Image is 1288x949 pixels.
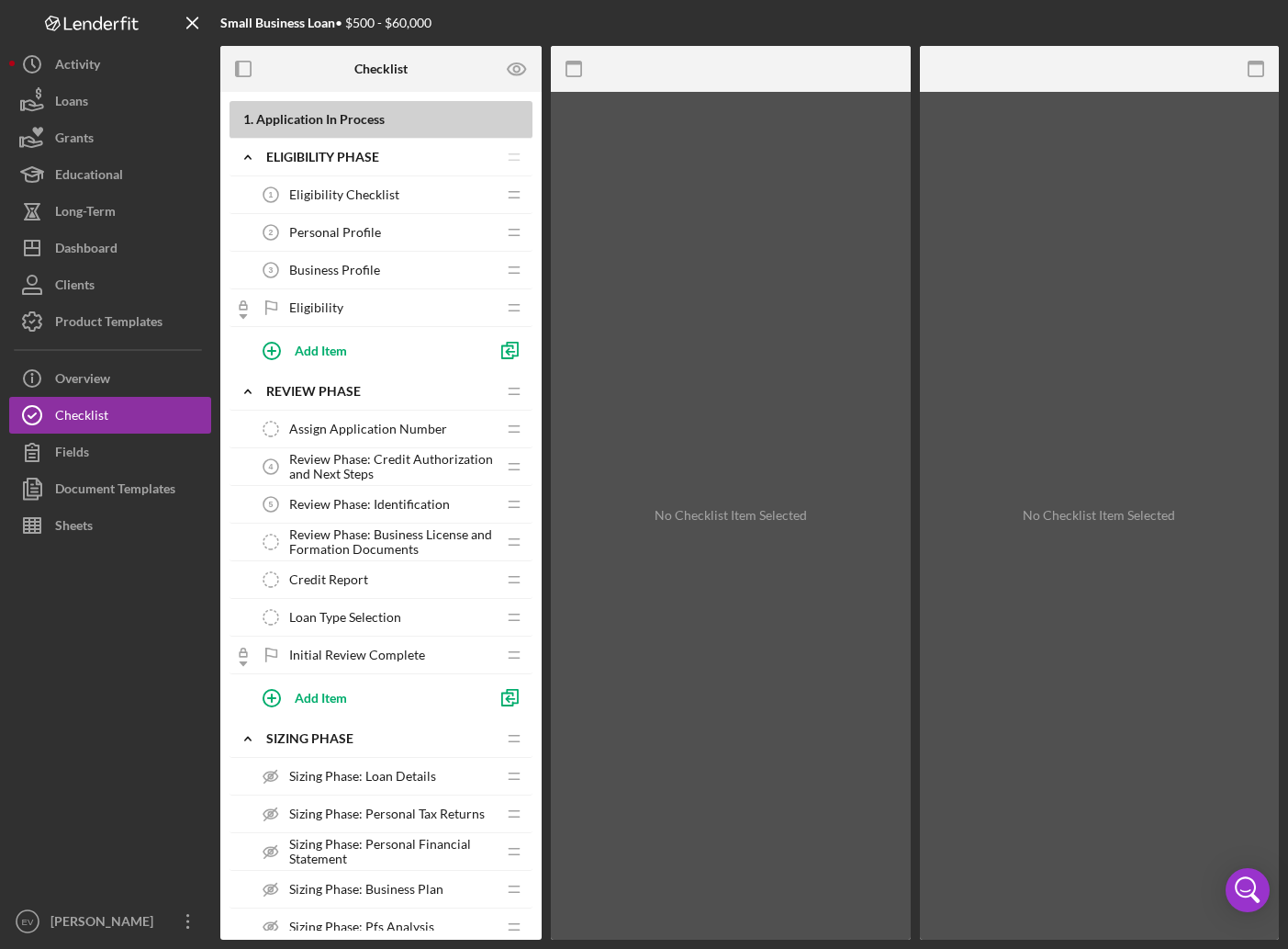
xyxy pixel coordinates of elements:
button: Checklist [9,397,211,434]
div: No Checklist Item Selected [1023,508,1175,523]
div: [PERSON_NAME] [46,903,165,944]
div: Clients [55,266,95,308]
span: Review Phase: Credit Authorization and Next Steps [289,452,496,481]
button: Educational [9,156,211,193]
div: Add Item [295,333,347,367]
span: Review Phase: Identification [289,497,450,512]
button: Sheets [9,507,211,544]
span: Eligibility [289,300,343,315]
tspan: 1 [269,190,274,199]
span: Loan Type Selection [289,610,401,625]
span: Initial Review Complete [289,648,425,662]
span: Sizing Phase: Pfs Analysis [289,920,434,934]
div: Document Templates [55,470,175,512]
text: EV [22,917,34,927]
button: Grants [9,119,211,156]
div: Open Intercom Messenger [1226,868,1270,912]
button: Document Templates [9,470,211,507]
span: Assign Application Number [289,422,447,436]
div: Eligibility Phase [266,150,496,164]
div: • $500 - $60,000 [220,16,431,30]
span: Eligibility Checklist [289,187,399,202]
button: Activity [9,46,211,83]
tspan: 4 [269,462,274,471]
span: Credit Report [289,572,368,587]
button: Product Templates [9,303,211,340]
span: Sizing Phase: Business Plan [289,882,443,897]
div: Sizing Phase [266,731,496,746]
button: Overview [9,360,211,397]
div: No Checklist Item Selected [655,508,807,523]
div: Loans [55,83,88,124]
span: Application In Process [256,111,385,127]
span: Personal Profile [289,225,381,240]
div: Overview [55,360,110,401]
div: Sheets [55,507,93,548]
div: Add Item [295,680,347,715]
button: Loans [9,83,211,119]
b: Small Business Loan [220,15,335,30]
div: Educational [55,156,123,198]
tspan: 2 [269,228,274,237]
button: Add Item [248,332,487,368]
button: Clients [9,266,211,303]
span: 1 . [243,111,253,127]
span: Sizing Phase: Loan Details [289,769,436,784]
div: Activity [55,46,100,87]
span: Sizing Phase: Personal Tax Returns [289,807,485,821]
div: Product Templates [55,303,162,345]
div: Grants [55,119,94,161]
span: Sizing Phase: Personal Financial Statement [289,837,496,866]
div: Dashboard [55,230,118,271]
tspan: 5 [269,500,274,509]
button: Long-Term [9,193,211,230]
div: Long-Term [55,193,116,234]
div: Fields [55,434,89,475]
button: Dashboard [9,230,211,266]
button: EV[PERSON_NAME] [9,903,211,940]
div: REVIEW PHASE [266,384,496,399]
b: Checklist [354,62,408,76]
button: Add Item [248,679,487,716]
tspan: 3 [269,265,274,275]
span: Business Profile [289,263,380,277]
div: Checklist [55,397,108,438]
span: Review Phase: Business License and Formation Documents [289,527,496,557]
button: Fields [9,434,211,470]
